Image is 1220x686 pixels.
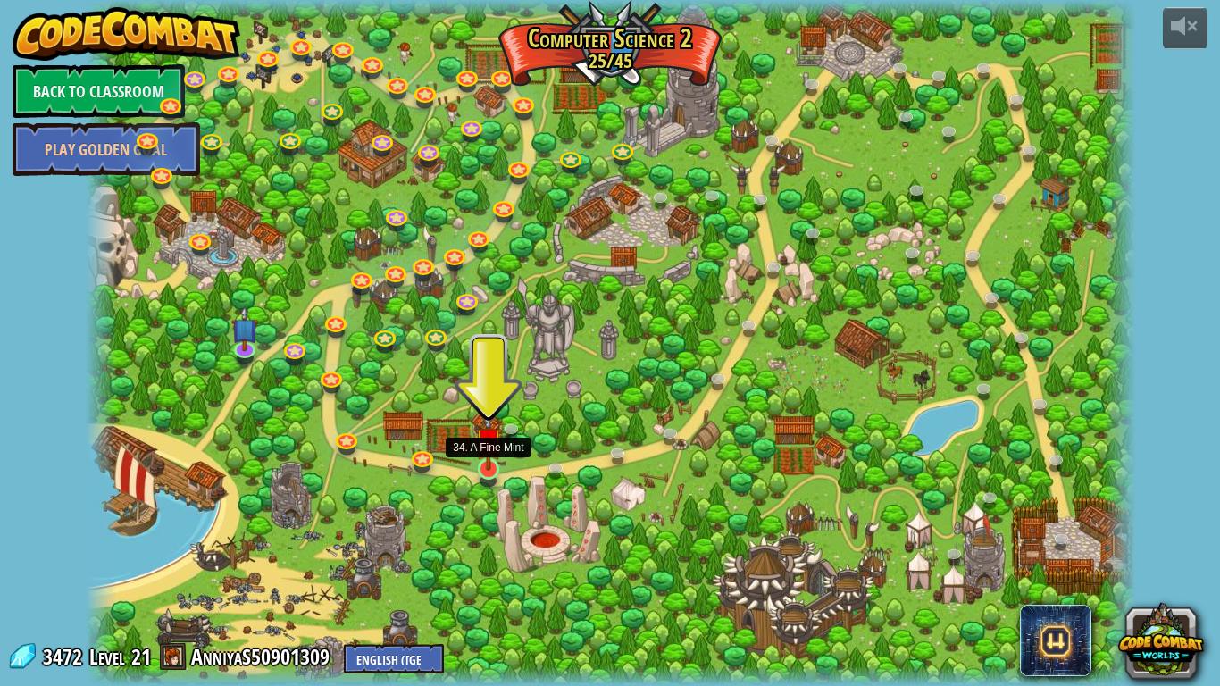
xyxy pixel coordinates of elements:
[13,64,185,118] a: Back to Classroom
[13,122,200,176] a: Play Golden Goal
[131,642,151,671] span: 21
[475,410,502,471] img: level-banner-unstarted.png
[89,642,125,672] span: Level
[43,642,88,671] span: 3472
[191,642,335,671] a: AnniyaS50901309
[1163,7,1207,49] button: Adjust volume
[231,305,258,351] img: level-banner-unstarted-subscriber.png
[13,7,241,61] img: CodeCombat - Learn how to code by playing a game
